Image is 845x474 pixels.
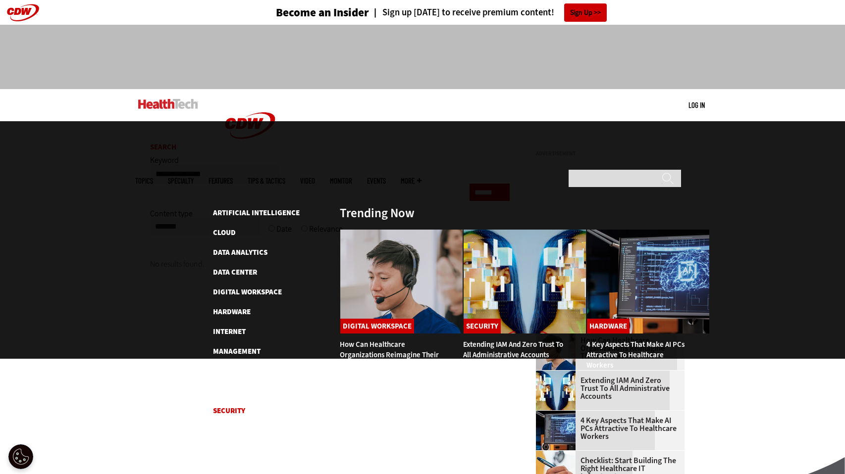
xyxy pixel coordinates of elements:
[242,35,603,79] iframe: advertisement
[213,406,245,416] a: Security
[340,319,414,333] a: Digital Workspace
[213,247,267,257] a: Data Analytics
[536,451,581,459] a: Person with a clipboard checking a list
[213,346,261,356] a: Management
[8,444,33,469] div: Cookie Settings
[213,307,251,317] a: Hardware
[213,228,236,237] a: Cloud
[138,99,198,109] img: Home
[587,319,630,333] a: Hardware
[688,100,705,110] div: User menu
[213,426,249,435] a: Software
[213,267,257,277] a: Data Center
[239,7,369,18] a: Become an Insider
[213,89,287,162] img: Home
[276,7,369,18] h3: Become an Insider
[340,207,415,219] h3: Trending Now
[213,208,300,218] a: Artificial Intelligence
[340,229,463,334] img: Healthcare contact center
[340,339,439,370] a: How Can Healthcare Organizations Reimagine Their Contact Centers?
[463,339,563,360] a: Extending IAM and Zero Trust to All Administrative Accounts
[213,366,258,376] a: Networking
[463,229,586,334] img: abstract image of woman with pixelated face
[8,444,33,469] button: Open Preferences
[213,386,296,396] a: Patient-Centered Care
[464,319,501,333] a: Security
[586,339,685,370] a: 4 Key Aspects That Make AI PCs Attractive to Healthcare Workers
[564,3,607,22] a: Sign Up
[586,229,710,334] img: Desktop monitor with brain AI concept
[369,8,554,17] a: Sign up [DATE] to receive premium content!
[213,287,282,297] a: Digital Workspace
[688,100,705,109] a: Log in
[213,327,246,336] a: Internet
